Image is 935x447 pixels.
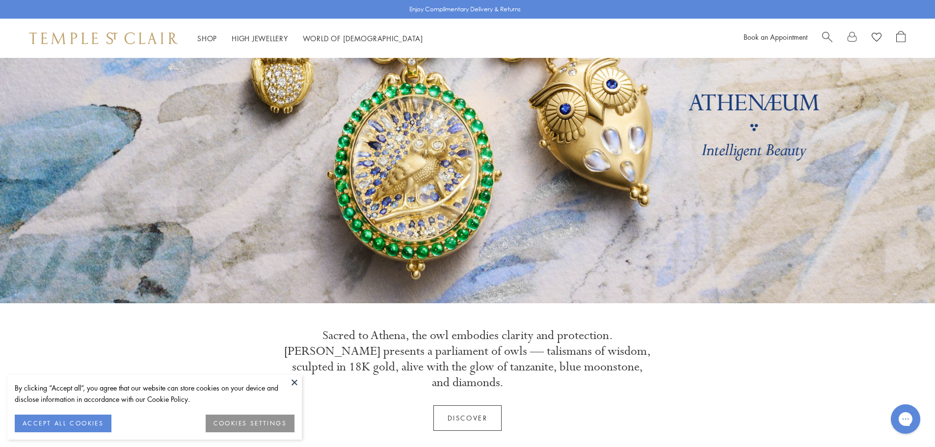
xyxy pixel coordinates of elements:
[15,382,294,405] div: By clicking “Accept all”, you agree that our website can store cookies on your device and disclos...
[744,32,807,42] a: Book an Appointment
[822,31,832,46] a: Search
[197,33,217,43] a: ShopShop
[896,31,906,46] a: Open Shopping Bag
[872,31,882,46] a: View Wishlist
[284,328,652,391] p: Sacred to Athena, the owl embodies clarity and protection. [PERSON_NAME] presents a parliament of...
[409,4,521,14] p: Enjoy Complimentary Delivery & Returns
[433,405,502,431] a: Discover
[15,415,111,432] button: ACCEPT ALL COOKIES
[206,415,294,432] button: COOKIES SETTINGS
[886,401,925,437] iframe: Gorgias live chat messenger
[232,33,288,43] a: High JewelleryHigh Jewellery
[29,32,178,44] img: Temple St. Clair
[303,33,423,43] a: World of [DEMOGRAPHIC_DATA]World of [DEMOGRAPHIC_DATA]
[197,32,423,45] nav: Main navigation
